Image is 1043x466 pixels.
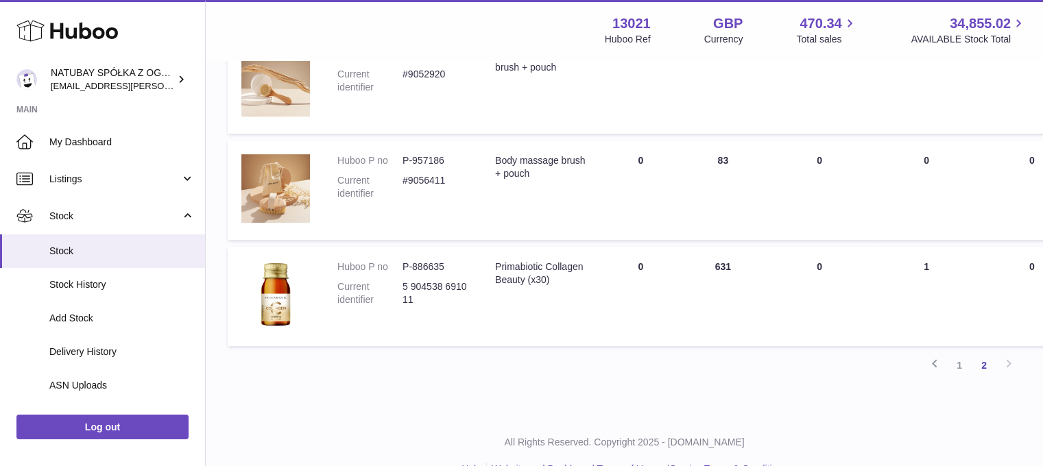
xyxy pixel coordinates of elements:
dt: Current identifier [337,174,403,200]
td: 0 [764,140,875,240]
td: 0 [764,247,875,346]
span: 34,855.02 [950,14,1011,33]
strong: 13021 [612,14,651,33]
div: Huboo Ref [605,33,651,46]
span: 470.34 [800,14,841,33]
dd: 5 904538 691011 [403,280,468,306]
td: 0 [599,34,682,134]
td: 0 [599,247,682,346]
dd: #9052920 [403,68,468,94]
span: AVAILABLE Stock Total [911,33,1027,46]
span: 0 [1029,155,1035,166]
p: All Rights Reserved. Copyright 2025 - [DOMAIN_NAME] [217,436,1032,449]
span: Stock History [49,278,195,291]
dt: Current identifier [337,280,403,306]
td: 0 [599,140,682,240]
dt: Huboo P no [337,154,403,167]
span: Listings [49,173,180,186]
div: Facial massage brush + pouch [495,48,586,74]
div: Currency [704,33,743,46]
span: Stock [49,245,195,258]
div: NATUBAY SPÓŁKA Z OGRANICZONĄ ODPOWIEDZIALNOŚCIĄ [51,66,174,93]
a: 2 [972,353,996,378]
img: product image [241,154,310,223]
strong: GBP [713,14,743,33]
a: 470.34 Total sales [796,14,857,46]
td: 0 [875,140,978,240]
dt: Huboo P no [337,260,403,273]
td: 103 [682,34,764,134]
span: ASN Uploads [49,379,195,392]
span: Add Stock [49,312,195,325]
a: 1 [947,353,972,378]
div: Body massage brush + pouch [495,154,586,180]
span: 0 [1029,261,1035,272]
span: Delivery History [49,345,195,358]
span: Total sales [796,33,857,46]
td: 83 [682,140,764,240]
span: My Dashboard [49,136,195,149]
span: Stock [49,210,180,223]
a: Log out [16,415,189,439]
td: 1 [875,247,978,346]
td: 631 [682,247,764,346]
img: kacper.antkowski@natubay.pl [16,69,37,90]
div: Primabiotic Collagen Beauty (x30) [495,260,586,286]
dd: P-886635 [403,260,468,273]
a: 34,855.02 AVAILABLE Stock Total [911,14,1027,46]
img: product image [241,48,310,116]
span: [EMAIL_ADDRESS][PERSON_NAME][DOMAIN_NAME] [51,80,275,91]
td: 0 [764,34,875,134]
dd: #9056411 [403,174,468,200]
img: product image [241,260,310,329]
dt: Current identifier [337,68,403,94]
dd: P-957186 [403,154,468,167]
td: 0 [875,34,978,134]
